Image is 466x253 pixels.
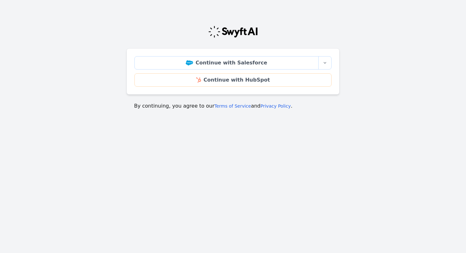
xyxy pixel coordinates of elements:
a: Continue with Salesforce [134,56,319,70]
img: HubSpot [196,77,201,83]
a: Terms of Service [214,103,251,109]
a: Continue with HubSpot [134,73,332,87]
a: Privacy Policy [261,103,291,109]
p: By continuing, you agree to our and . [134,102,332,110]
img: Swyft Logo [208,25,258,38]
img: Salesforce [186,60,193,65]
